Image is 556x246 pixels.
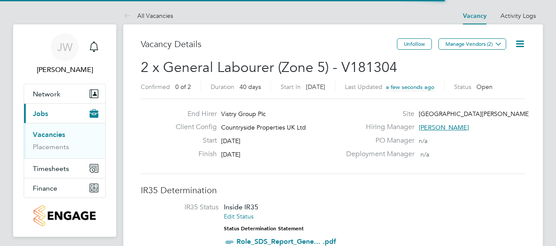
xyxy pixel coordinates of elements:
[463,12,486,20] a: Vacancy
[419,137,427,145] span: n/a
[500,12,536,20] a: Activity Logs
[221,123,306,131] span: Countryside Properties UK Ltd
[24,65,106,75] span: Jake Wormall
[33,130,65,139] a: Vacancies
[224,203,258,211] span: Inside IR35
[24,123,105,158] div: Jobs
[169,123,217,132] label: Client Config
[33,184,57,192] span: Finance
[141,38,397,50] h3: Vacancy Details
[221,110,266,118] span: Vistry Group Plc
[141,59,397,76] span: 2 x General Labourer (Zone 5) - V181304
[24,84,105,103] button: Network
[420,150,429,158] span: n/a
[281,83,301,91] label: Start In
[454,83,471,91] label: Status
[141,83,170,91] label: Confirmed
[397,38,432,50] button: Unfollow
[419,110,542,118] span: [GEOGRAPHIC_DATA][PERSON_NAME] LLP
[149,203,219,212] label: IR35 Status
[341,150,414,159] label: Deployment Manager
[33,109,48,118] span: Jobs
[221,150,240,158] span: [DATE]
[24,104,105,123] button: Jobs
[169,109,217,119] label: End Hirer
[236,237,336,246] a: Role_SDS_Report_Gene... .pdf
[57,41,73,53] span: JW
[221,137,240,145] span: [DATE]
[34,205,95,226] img: countryside-properties-logo-retina.png
[211,83,234,91] label: Duration
[341,136,414,145] label: PO Manager
[341,123,414,132] label: Hiring Manager
[169,136,217,145] label: Start
[33,143,69,151] a: Placements
[341,109,414,119] label: Site
[386,83,434,91] span: a few seconds ago
[419,123,469,131] span: [PERSON_NAME]
[13,24,116,237] nav: Main navigation
[476,83,493,91] span: Open
[24,178,105,198] button: Finance
[123,12,173,20] a: All Vacancies
[224,225,304,232] strong: Status Determination Statement
[438,38,506,50] button: Manage Vendors (2)
[240,83,261,91] span: 40 days
[24,159,105,178] button: Timesheets
[24,33,106,75] a: JW[PERSON_NAME]
[33,90,60,98] span: Network
[345,83,382,91] label: Last Updated
[306,83,325,91] span: [DATE]
[141,184,525,196] h3: IR35 Determination
[224,212,254,220] a: Edit Status
[175,83,191,91] span: 0 of 2
[169,150,217,159] label: Finish
[24,205,106,226] a: Go to home page
[33,164,69,173] span: Timesheets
